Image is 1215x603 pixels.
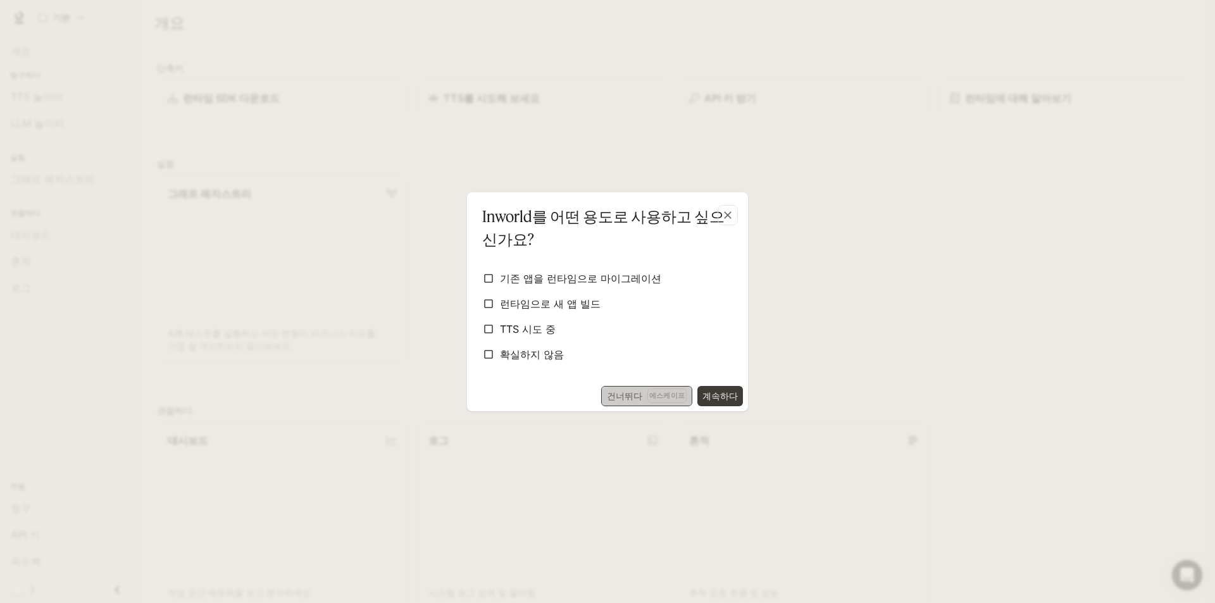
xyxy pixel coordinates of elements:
[697,386,743,406] button: 계속하다
[482,207,725,249] font: Inworld를 어떤 용도로 사용하고 싶으신가요?
[607,390,642,401] font: 건너뛰다
[702,390,738,401] font: 계속하다
[500,297,601,310] font: 런타임으로 새 앱 빌드
[500,323,556,335] font: TTS 시도 중
[500,348,564,361] font: 확실하지 않음
[601,386,692,406] button: 건너뛰다에스케이프
[649,391,685,400] font: 에스케이프
[500,272,661,285] font: 기존 앱을 런타임으로 마이그레이션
